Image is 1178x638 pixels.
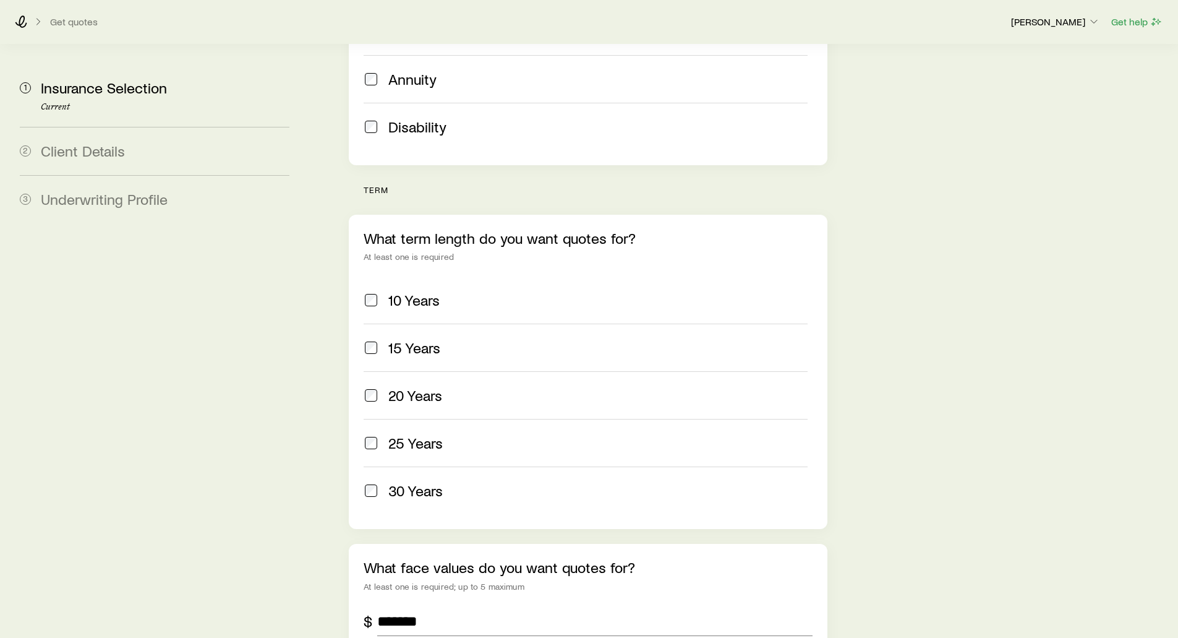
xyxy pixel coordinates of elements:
span: 10 Years [388,291,440,309]
button: [PERSON_NAME] [1010,15,1101,30]
span: Insurance Selection [41,79,167,97]
input: Annuity [365,73,377,85]
span: 20 Years [388,387,442,404]
span: 30 Years [388,482,443,499]
div: At least one is required [364,252,812,262]
div: At least one is required; up to 5 maximum [364,582,812,592]
input: Disability [365,121,377,133]
p: Current [41,102,289,112]
div: $ [364,613,372,630]
span: 15 Years [388,339,440,356]
input: 10 Years [365,294,377,306]
span: Underwriting Profile [41,190,168,208]
label: What face values do you want quotes for? [364,558,635,576]
button: Get quotes [49,16,98,28]
span: Client Details [41,142,125,160]
span: 2 [20,145,31,157]
p: [PERSON_NAME] [1011,15,1100,28]
p: term [364,185,827,195]
input: 15 Years [365,342,377,354]
input: 25 Years [365,437,377,449]
input: 20 Years [365,389,377,402]
p: What term length do you want quotes for? [364,230,812,247]
span: Disability [388,118,446,136]
span: Annuity [388,71,437,88]
button: Get help [1111,15,1163,29]
input: 30 Years [365,485,377,497]
span: 3 [20,194,31,205]
span: 25 Years [388,434,443,452]
span: 1 [20,82,31,93]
